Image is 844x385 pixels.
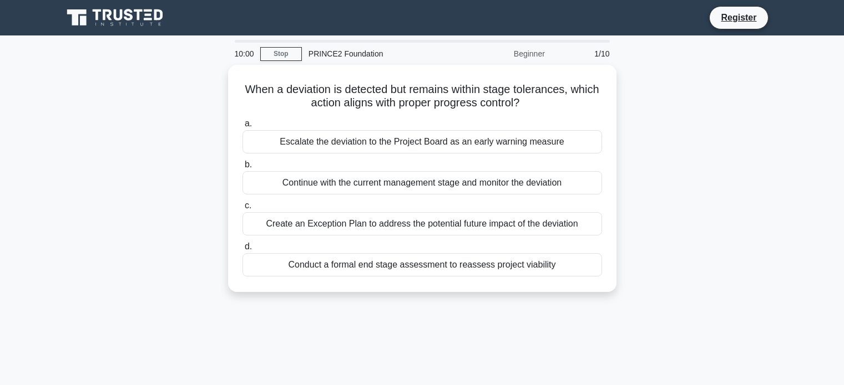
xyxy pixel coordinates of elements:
[228,43,260,65] div: 10:00
[714,11,763,24] a: Register
[245,119,252,128] span: a.
[242,212,602,235] div: Create an Exception Plan to address the potential future impact of the deviation
[552,43,616,65] div: 1/10
[245,201,251,210] span: c.
[242,253,602,276] div: Conduct a formal end stage assessment to reassess project viability
[242,130,602,153] div: Escalate the deviation to the Project Board as an early warning measure
[454,43,552,65] div: Beginner
[242,171,602,194] div: Continue with the current management stage and monitor the deviation
[302,43,454,65] div: PRINCE2 Foundation
[241,83,603,110] h5: When a deviation is detected but remains within stage tolerances, which action aligns with proper...
[245,160,252,169] span: b.
[245,242,252,251] span: d.
[260,47,302,61] a: Stop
